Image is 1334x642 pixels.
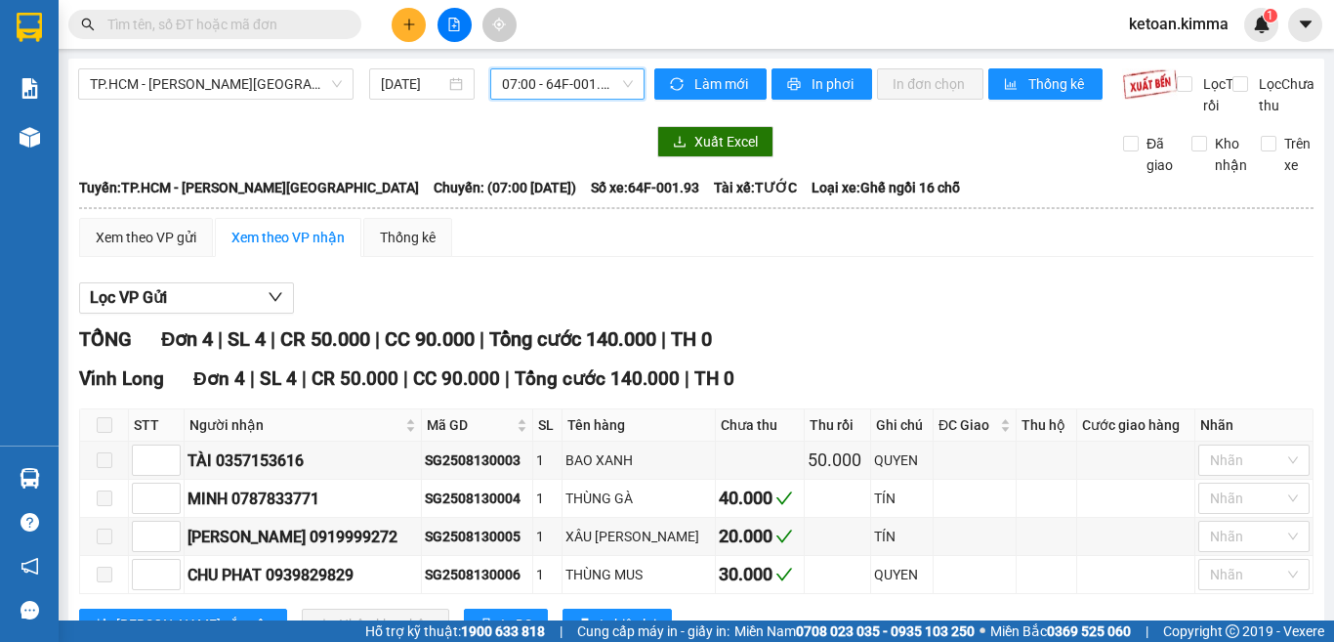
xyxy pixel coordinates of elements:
th: STT [129,409,185,442]
span: [PERSON_NAME] sắp xếp [116,614,271,635]
span: | [479,327,484,351]
input: Tìm tên, số ĐT hoặc mã đơn [107,14,338,35]
span: ketoan.kimma [1113,12,1244,36]
div: 1 [536,564,559,585]
span: Người nhận [189,414,401,436]
th: SL [533,409,563,442]
td: SG2508130005 [422,518,534,556]
th: Chưa thu [716,409,805,442]
span: search [81,18,95,31]
span: CR 50.000 [280,327,370,351]
button: syncLàm mới [654,68,767,100]
span: | [375,327,380,351]
span: Mã GD [427,414,514,436]
div: Xem theo VP gửi [96,227,196,248]
span: | [403,367,408,390]
span: CC 90.000 [413,367,500,390]
span: Số xe: 64F-001.93 [591,177,699,198]
div: TÍN [874,526,930,547]
span: check [775,490,793,507]
img: icon-new-feature [1253,16,1271,33]
span: 1 [1267,9,1273,22]
button: caret-down [1288,8,1322,42]
span: Xuất Excel [694,131,758,152]
span: file-add [447,18,461,31]
span: CC 90.000 [385,327,475,351]
div: SG2508130005 [425,526,530,547]
td: SG2508130004 [422,480,534,518]
span: | [1146,621,1148,642]
td: SG2508130006 [422,556,534,594]
strong: 1900 633 818 [461,623,545,639]
th: Thu hộ [1017,409,1076,442]
b: Tuyến: TP.HCM - [PERSON_NAME][GEOGRAPHIC_DATA] [79,180,419,195]
span: sort-ascending [95,618,108,633]
span: Cung cấp máy in - giấy in: [577,621,730,642]
span: Tài xế: TƯỚC [714,177,797,198]
span: Hỗ trợ kỹ thuật: [365,621,545,642]
span: ⚪️ [980,627,985,635]
div: XÂU [PERSON_NAME] [565,526,712,547]
span: Đã giao [1139,133,1181,176]
img: logo-vxr [17,13,42,42]
div: 1 [536,449,559,471]
span: | [271,327,275,351]
div: SG2508130004 [425,488,530,509]
span: TỔNG [79,327,132,351]
div: 50.000 [808,447,867,474]
button: aim [482,8,517,42]
img: 9k= [1122,68,1178,100]
div: Thống kê [380,227,436,248]
span: TH 0 [694,367,734,390]
div: THÙNG GÀ [565,488,712,509]
span: Làm mới [694,73,751,95]
th: Ghi chú [871,409,934,442]
button: bar-chartThống kê [988,68,1103,100]
span: ĐC Giao [938,414,996,436]
img: warehouse-icon [20,468,40,489]
div: QUYEN [874,564,930,585]
div: CHU PHAT 0939829829 [188,563,418,587]
span: question-circle [21,513,39,532]
span: SL 4 [228,327,266,351]
span: Trên xe [1276,133,1318,176]
span: Kho nhận [1207,133,1255,176]
span: | [560,621,563,642]
div: MINH 0787833771 [188,487,418,511]
th: Tên hàng [563,409,716,442]
th: Thu rồi [805,409,871,442]
button: In đơn chọn [877,68,983,100]
span: SL 4 [260,367,297,390]
span: Đơn 4 [193,367,245,390]
sup: 1 [1264,9,1277,22]
span: Miền Bắc [990,621,1131,642]
div: 30.000 [719,561,801,588]
button: Lọc VP Gửi [79,282,294,314]
img: solution-icon [20,78,40,99]
span: Lọc VP Gửi [90,285,167,310]
button: file-add [438,8,472,42]
td: SG2508130003 [422,442,534,480]
div: 1 [536,488,559,509]
div: 20.000 [719,523,801,550]
span: Đơn 4 [161,327,213,351]
span: | [250,367,255,390]
div: TÍN [874,488,930,509]
div: BAO XANH [565,449,712,471]
span: | [505,367,510,390]
span: check [775,566,793,583]
div: [PERSON_NAME] 0919999272 [188,525,418,549]
img: warehouse-icon [20,127,40,148]
span: In phơi [812,73,856,95]
span: CR 50.000 [312,367,398,390]
div: 1 [536,526,559,547]
button: sort-ascending[PERSON_NAME] sắp xếp [79,609,287,640]
span: Tổng cước 140.000 [515,367,680,390]
span: aim [492,18,506,31]
button: printerIn DS [464,609,548,640]
span: notification [21,557,39,576]
strong: 0369 525 060 [1047,623,1131,639]
div: QUYEN [874,449,930,471]
span: Chuyến: (07:00 [DATE]) [434,177,576,198]
button: downloadNhập kho nhận [302,609,449,640]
